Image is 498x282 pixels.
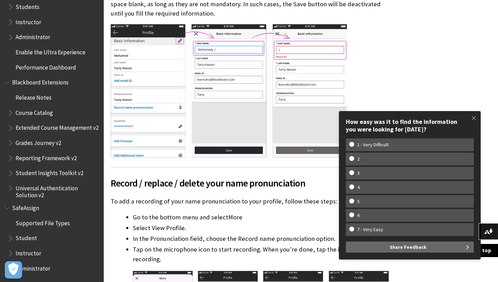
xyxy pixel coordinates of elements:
[349,199,368,204] w-span: 5
[12,77,68,86] span: Blackboard Extensions
[16,31,50,41] span: Administrator
[16,167,83,177] span: Student Insights Toolkit v2
[349,227,391,233] w-span: 7 - Very Easy
[16,247,41,257] span: Instructor
[390,242,426,253] span: Share Feedback
[16,152,77,162] span: Reporting Framework v2
[4,202,100,274] nav: Book outline for Blackboard SafeAssign
[133,213,228,221] span: Go to the bottom menu and select
[16,122,99,131] span: Extended Course Management v2
[133,212,389,222] li: More
[16,16,41,26] span: Instructor
[5,261,22,279] button: Open Preferences
[16,233,37,242] span: Student
[349,156,368,162] w-span: 2
[346,118,474,133] div: How easy was it to find the information you were looking for [DATE]?
[349,212,368,218] w-span: 6
[16,217,70,227] span: Supported File Types
[133,223,389,233] li: Select View Profile.
[349,184,368,190] w-span: 4
[111,197,389,206] p: To add a recording of your name pronunciation to your profile, follow these steps:
[4,77,100,199] nav: Book outline for Blackboard Extensions
[346,242,474,253] button: Share Feedback
[16,137,61,146] span: Grades Journey v2
[133,234,389,244] li: In the Pronunciation field, choose the Record name pronunciation option.
[16,62,76,71] span: Performance Dashboard
[16,182,99,199] span: Universal Authentication Solution v2
[16,1,39,10] span: Students
[111,176,389,190] span: Record / replace / delete your name pronunciation
[349,170,368,176] w-span: 3
[16,92,52,101] span: Release Notes
[16,46,85,56] span: Enable the Ultra Experience
[12,202,39,211] span: SafeAssign
[349,142,397,148] w-span: 1 - Very Difficult
[111,24,347,157] img: The "Basic information" section is opened with 1) the information from the "First name" field del...
[16,107,53,116] span: Course Catalog
[16,263,50,272] span: Administrator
